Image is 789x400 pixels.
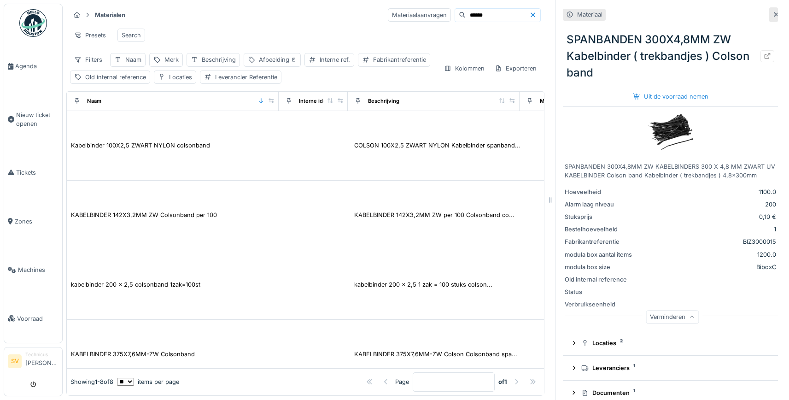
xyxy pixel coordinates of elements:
[70,377,113,386] div: Showing 1 - 8 of 8
[70,29,110,42] div: Presets
[756,263,776,271] div: BiboxC
[8,354,22,368] li: SV
[354,280,492,289] div: kabelbinder 200 x 2,5 1 zak = 100 stuks colson...
[646,310,699,324] div: Verminderen
[577,10,602,19] div: Materiaal
[25,351,58,371] li: [PERSON_NAME]
[637,212,776,221] div: 0,10 €
[320,55,350,64] div: Interne ref.
[354,350,517,359] div: KABELBINDER 375X7,6MM-ZW Colson Colsonband spa...
[202,55,236,64] div: Beschrijving
[565,225,634,234] div: Bestelhoeveelheid
[581,364,767,372] div: Leveranciers
[565,162,776,180] div: SPANBANDEN 300X4,8MM ZW KABELBINDERS 300 X 4,8 MM ZWART UV KABELBINDER Colson band Kabelbinder ( ...
[4,294,62,343] a: Voorraad
[373,55,426,64] div: Fabrikantreferentie
[440,62,489,75] div: Kolommen
[395,377,409,386] div: Page
[648,109,694,155] img: SPANBANDEN 300X4,8MM ZW Kabelbinder ( trekbandjes ) Colson band
[15,62,58,71] span: Agenda
[637,237,776,246] div: BIZ3000015
[71,280,200,289] div: kabelbinder 200 x 2,5 colsonband 1zak=100st
[4,148,62,197] a: Tickets
[71,350,195,359] div: KABELBINDER 375X7,6MM-ZW Colsonband
[71,141,210,150] div: Kabelbinder 100X2,5 ZWART NYLON colsonband
[17,314,58,323] span: Voorraad
[215,73,277,82] div: Leverancier Referentie
[91,11,129,19] strong: Materialen
[354,141,520,150] div: COLSON 100X2,5 ZWART NYLON Kabelbinder spanband...
[567,359,774,376] summary: Leveranciers1
[8,351,58,373] a: SV Technicus[PERSON_NAME]
[565,275,634,284] div: Old internal reference
[581,339,767,347] div: Locaties
[565,200,634,209] div: Alarm laag niveau
[169,73,192,82] div: Locaties
[637,200,776,209] div: 200
[117,377,179,386] div: items per page
[368,97,399,105] div: Beschrijving
[565,237,634,246] div: Fabrikantreferentie
[4,91,62,148] a: Nieuw ticket openen
[125,55,141,64] div: Naam
[164,55,179,64] div: Merk
[637,188,776,196] div: 1100.0
[629,90,712,103] div: Uit de voorraad nemen
[491,62,541,75] div: Exporteren
[87,97,101,105] div: Naam
[567,335,774,352] summary: Locaties2
[16,111,58,128] span: Nieuw ticket openen
[388,8,451,22] div: Materiaalaanvragen
[565,300,634,309] div: Verbruikseenheid
[637,225,776,234] div: 1
[25,351,58,358] div: Technicus
[565,263,634,271] div: modula box size
[19,9,47,37] img: Badge_color-CXgf-gQk.svg
[4,42,62,91] a: Agenda
[757,250,776,259] div: 1200.0
[563,28,778,85] div: SPANBANDEN 300X4,8MM ZW Kabelbinder ( trekbandjes ) Colson band
[354,211,514,219] div: KABELBINDER 142X3,2MM ZW per 100 Colsonband co...
[4,197,62,246] a: Zones
[16,168,58,177] span: Tickets
[71,211,217,219] div: KABELBINDER 142X3,2MM ZW Colsonband per 100
[15,217,58,226] span: Zones
[540,97,552,105] div: Merk
[581,388,767,397] div: Documenten
[565,288,634,296] div: Status
[85,73,146,82] div: Old internal reference
[498,377,507,386] strong: of 1
[4,246,62,294] a: Machines
[565,250,634,259] div: modula box aantal items
[565,212,634,221] div: Stuksprijs
[18,265,58,274] span: Machines
[122,31,141,40] div: Search
[259,55,297,64] div: Afbeelding
[70,53,106,66] div: Filters
[299,97,349,105] div: Interne identificator
[565,188,634,196] div: Hoeveelheid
